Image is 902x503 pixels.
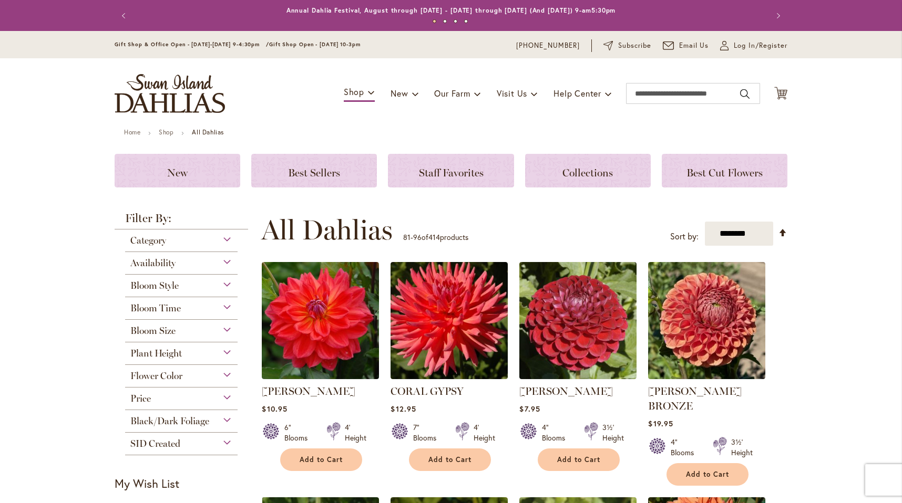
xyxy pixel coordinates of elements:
[130,235,166,246] span: Category
[391,371,508,381] a: CORAL GYPSY
[262,404,287,414] span: $10.95
[130,393,151,404] span: Price
[519,371,637,381] a: CORNEL
[413,422,443,443] div: 7" Blooms
[419,166,484,179] span: Staff Favorites
[262,371,379,381] a: COOPER BLAINE
[288,166,340,179] span: Best Sellers
[115,41,269,48] span: Gift Shop & Office Open - [DATE]-[DATE] 9-4:30pm /
[516,40,580,51] a: [PHONE_NUMBER]
[670,227,699,246] label: Sort by:
[519,404,540,414] span: $7.95
[413,232,422,242] span: 96
[603,40,651,51] a: Subscribe
[766,5,787,26] button: Next
[130,370,182,382] span: Flower Color
[391,404,416,414] span: $12.95
[388,154,514,187] a: Staff Favorites
[124,128,140,136] a: Home
[428,232,440,242] span: 414
[538,448,620,471] button: Add to Cart
[454,19,457,23] button: 3 of 4
[557,455,600,464] span: Add to Cart
[667,463,749,486] button: Add to Cart
[115,476,179,491] strong: My Wish List
[720,40,787,51] a: Log In/Register
[553,88,601,99] span: Help Center
[115,154,240,187] a: New
[115,5,136,26] button: Previous
[686,470,729,479] span: Add to Cart
[618,40,651,51] span: Subscribe
[679,40,709,51] span: Email Us
[542,422,571,443] div: 4" Blooms
[345,422,366,443] div: 4' Height
[115,74,225,113] a: store logo
[391,262,508,379] img: CORAL GYPSY
[286,6,616,14] a: Annual Dahlia Festival, August through [DATE] - [DATE] through [DATE] (And [DATE]) 9-am5:30pm
[251,154,377,187] a: Best Sellers
[130,415,209,427] span: Black/Dark Foliage
[662,154,787,187] a: Best Cut Flowers
[562,166,613,179] span: Collections
[663,40,709,51] a: Email Us
[130,280,179,291] span: Bloom Style
[648,418,673,428] span: $19.95
[731,437,753,458] div: 3½' Height
[300,455,343,464] span: Add to Cart
[433,19,436,23] button: 1 of 4
[409,448,491,471] button: Add to Cart
[403,229,468,246] p: - of products
[391,88,408,99] span: New
[497,88,527,99] span: Visit Us
[262,262,379,379] img: COOPER BLAINE
[686,166,763,179] span: Best Cut Flowers
[391,385,464,397] a: CORAL GYPSY
[284,422,314,443] div: 6" Blooms
[159,128,173,136] a: Shop
[525,154,651,187] a: Collections
[434,88,470,99] span: Our Farm
[192,128,224,136] strong: All Dahlias
[130,438,180,449] span: SID Created
[280,448,362,471] button: Add to Cart
[262,385,355,397] a: [PERSON_NAME]
[464,19,468,23] button: 4 of 4
[130,257,176,269] span: Availability
[734,40,787,51] span: Log In/Register
[648,262,765,379] img: CORNEL BRONZE
[167,166,188,179] span: New
[519,385,613,397] a: [PERSON_NAME]
[130,302,181,314] span: Bloom Time
[130,348,182,359] span: Plant Height
[648,385,742,412] a: [PERSON_NAME] BRONZE
[474,422,495,443] div: 4' Height
[671,437,700,458] div: 4" Blooms
[344,86,364,97] span: Shop
[519,262,637,379] img: CORNEL
[261,214,393,246] span: All Dahlias
[648,371,765,381] a: CORNEL BRONZE
[130,325,176,337] span: Bloom Size
[403,232,411,242] span: 81
[115,213,248,229] strong: Filter By:
[443,19,447,23] button: 2 of 4
[269,41,361,48] span: Gift Shop Open - [DATE] 10-3pm
[428,455,471,464] span: Add to Cart
[602,422,624,443] div: 3½' Height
